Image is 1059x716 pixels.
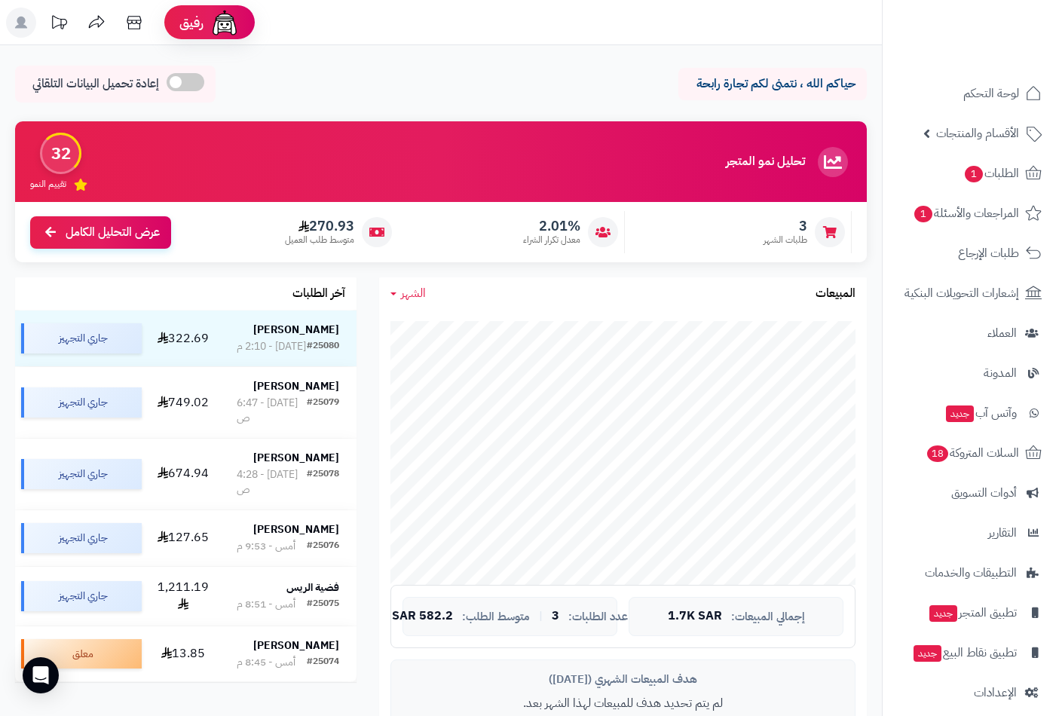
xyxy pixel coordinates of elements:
span: طلبات الإرجاع [958,243,1019,264]
a: التقارير [892,515,1050,551]
span: لوحة التحكم [963,83,1019,104]
span: الأقسام والمنتجات [936,123,1019,144]
div: [DATE] - 2:10 م [237,339,306,354]
div: #25080 [307,339,339,354]
div: #25079 [307,396,339,426]
div: أمس - 8:51 م [237,597,295,612]
span: المراجعات والأسئلة [913,203,1019,224]
span: جديد [914,645,941,662]
div: أمس - 8:45 م [237,655,295,670]
h3: تحليل نمو المتجر [726,155,805,169]
span: متوسط طلب العميل [285,234,354,246]
h3: آخر الطلبات [292,287,345,301]
span: التقارير [988,522,1017,543]
a: السلات المتروكة18 [892,435,1050,471]
span: الشهر [401,284,426,302]
span: السلات المتروكة [926,442,1019,464]
span: تطبيق نقاط البيع [912,642,1017,663]
span: 582.2 SAR [392,610,453,623]
span: جديد [946,405,974,422]
div: #25078 [307,467,339,497]
span: إجمالي المبيعات: [731,610,805,623]
div: جاري التجهيز [21,459,142,489]
a: المراجعات والأسئلة1 [892,195,1050,231]
span: الإعدادات [974,682,1017,703]
span: | [539,610,543,622]
a: التطبيقات والخدمات [892,555,1050,591]
span: الطلبات [963,163,1019,184]
a: المدونة [892,355,1050,391]
a: تطبيق المتجرجديد [892,595,1050,631]
span: إعادة تحميل البيانات التلقائي [32,75,159,93]
a: الإعدادات [892,675,1050,711]
div: جاري التجهيز [21,387,142,418]
span: 18 [927,445,948,462]
div: معلق [21,639,142,669]
strong: [PERSON_NAME] [253,322,339,338]
div: هدف المبيعات الشهري ([DATE]) [402,672,843,687]
td: 322.69 [148,311,219,366]
span: 3 [764,218,807,234]
div: [DATE] - 6:47 ص [237,396,308,426]
strong: [PERSON_NAME] [253,638,339,653]
span: إشعارات التحويلات البنكية [904,283,1019,304]
p: لم يتم تحديد هدف للمبيعات لهذا الشهر بعد. [402,695,843,712]
div: #25076 [307,539,339,554]
td: 13.85 [148,626,219,682]
span: عدد الطلبات: [568,610,628,623]
td: 749.02 [148,367,219,438]
a: الطلبات1 [892,155,1050,191]
img: logo-2.png [956,38,1045,69]
div: جاري التجهيز [21,323,142,353]
span: 1.7K SAR [668,610,722,623]
a: العملاء [892,315,1050,351]
span: 3 [552,610,559,623]
p: حياكم الله ، نتمنى لكم تجارة رابحة [690,75,855,93]
div: جاري التجهيز [21,581,142,611]
a: لوحة التحكم [892,75,1050,112]
span: طلبات الشهر [764,234,807,246]
span: 1 [914,206,932,222]
a: الشهر [390,285,426,302]
a: تحديثات المنصة [40,8,78,41]
a: طلبات الإرجاع [892,235,1050,271]
span: جديد [929,605,957,622]
span: رفيق [179,14,204,32]
a: إشعارات التحويلات البنكية [892,275,1050,311]
a: أدوات التسويق [892,475,1050,511]
span: معدل تكرار الشراء [523,234,580,246]
div: جاري التجهيز [21,523,142,553]
span: 1 [965,166,983,182]
span: العملاء [987,323,1017,344]
span: التطبيقات والخدمات [925,562,1017,583]
div: #25074 [307,655,339,670]
strong: [PERSON_NAME] [253,522,339,537]
span: المدونة [984,363,1017,384]
td: 674.94 [148,439,219,509]
h3: المبيعات [816,287,855,301]
span: عرض التحليل الكامل [66,224,160,241]
img: ai-face.png [210,8,240,38]
a: وآتس آبجديد [892,395,1050,431]
div: #25075 [307,597,339,612]
span: 2.01% [523,218,580,234]
span: متوسط الطلب: [462,610,530,623]
span: أدوات التسويق [951,482,1017,503]
div: أمس - 9:53 م [237,539,295,554]
strong: [PERSON_NAME] [253,450,339,466]
div: [DATE] - 4:28 ص [237,467,308,497]
span: تقييم النمو [30,178,66,191]
span: وآتس آب [944,402,1017,424]
span: تطبيق المتجر [928,602,1017,623]
strong: [PERSON_NAME] [253,378,339,394]
div: Open Intercom Messenger [23,657,59,693]
td: 1,211.19 [148,567,219,626]
a: تطبيق نقاط البيعجديد [892,635,1050,671]
span: 270.93 [285,218,354,234]
td: 127.65 [148,510,219,566]
a: عرض التحليل الكامل [30,216,171,249]
strong: فضية الريس [286,580,339,595]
